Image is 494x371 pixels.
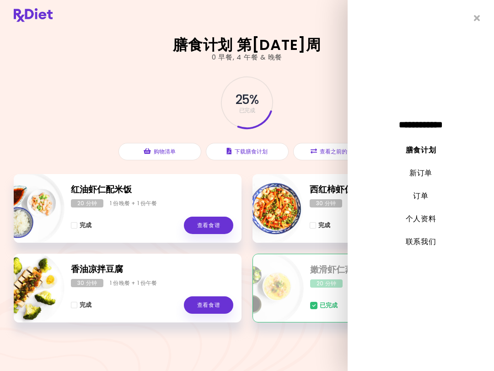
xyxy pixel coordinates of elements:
span: 25 % [236,92,258,108]
a: 联系我们 [406,236,436,247]
a: 查看食谱 - 红油虾仁配米饭 [184,217,233,234]
button: 购物清单 [118,143,201,160]
div: 30 分钟 [310,199,342,207]
div: 30 分钟 [71,279,103,287]
a: 膳食计划 [406,145,436,155]
span: 完成 [80,301,91,309]
a: 查看食谱 - 香油凉拌豆腐 [184,296,233,314]
span: 已完成 [239,108,255,113]
button: 完成 - 香油凉拌豆腐 [71,300,91,311]
i: 关闭 [474,14,480,22]
div: 0 早餐 , 4 午餐 & 晚餐 [212,52,282,63]
span: 完成 [80,222,91,229]
img: 信息 - 嫩滑虾仁蒸蛋 [228,251,304,327]
button: 下载膳食计划 [206,143,289,160]
a: 新订单 [409,168,432,178]
img: 膳食良方 [14,8,53,22]
div: 1 份晚餐 + 1 份午餐 [110,199,157,207]
h2: 膳食计划 第[DATE]周 [173,38,321,52]
h2: 香油凉拌豆腐 [71,263,233,276]
img: 信息 - 西红柿虾仁饭 [227,170,303,246]
h2: 嫩滑虾仁蒸蛋 [310,263,472,277]
button: 查看之前的食谱 [293,143,376,160]
div: 20 分钟 [310,279,343,288]
button: 完成 - 红油虾仁配米饭 [71,220,91,231]
a: 个人资料 [406,213,436,224]
h2: 西红柿虾仁饭 [310,183,472,196]
h2: 红油虾仁配米饭 [71,183,233,196]
span: 完成 [318,222,330,229]
span: 已完成 [320,302,338,309]
div: 1 份晚餐 + 1 份午餐 [110,279,157,287]
div: 20 分钟 [71,199,103,207]
button: 完成 - 西红柿虾仁饭 [310,220,330,231]
a: 订单 [413,191,428,201]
